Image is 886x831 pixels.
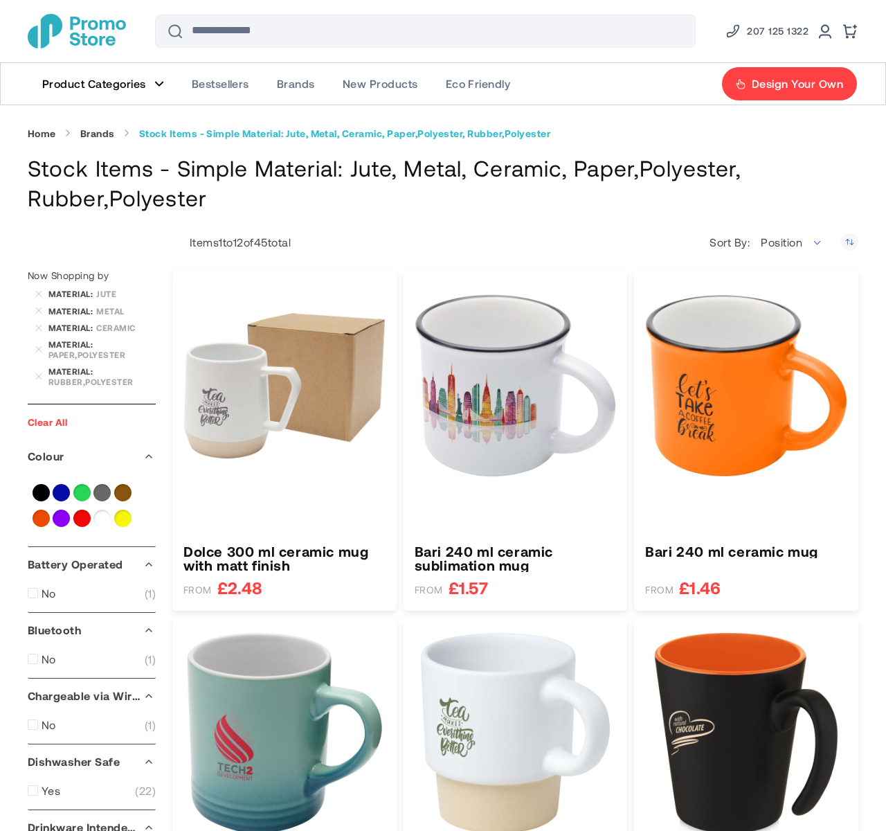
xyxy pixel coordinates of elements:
a: Purple [53,510,70,527]
a: Brands [80,127,115,140]
div: Rubber,Polyester [48,377,156,386]
strong: Stock Items - Simple Material: Jute, Metal, Ceramic, Paper,Polyester, Rubber,Polyester [139,127,550,140]
a: Remove Material Metal [35,307,43,315]
span: Product Categories [42,77,146,91]
span: 22 [135,784,156,798]
span: FROM [183,584,212,596]
a: Yellow [114,510,132,527]
a: Remove Material Jute [35,289,43,298]
a: Blue [53,484,70,501]
span: £1.46 [679,579,721,596]
div: Ceramic [96,323,156,332]
span: 1 [145,652,156,666]
a: Grey [93,484,111,501]
p: Items to of total [172,235,291,249]
span: Material [48,366,96,376]
span: 207 125 1322 [747,23,808,39]
a: Bestsellers [178,63,263,105]
div: Chargeable via Wireless [28,679,156,713]
a: No 1 [28,587,156,600]
a: Design Your Own [721,66,858,101]
span: FROM [415,584,443,596]
span: £2.48 [217,579,262,596]
h1: Stock Items - Simple Material: Jute, Metal, Ceramic, Paper,Polyester, Rubber,Polyester [28,153,858,213]
div: Colour [28,439,156,474]
span: New Products [343,77,418,91]
span: Position [761,235,802,249]
span: Material [48,306,96,316]
a: Bari 240 ml ceramic sublimation mug [415,544,617,572]
div: Bluetooth [28,613,156,647]
span: Material [48,323,96,332]
button: Search [159,15,192,48]
a: White [93,510,111,527]
a: Yes 22 [28,784,156,798]
a: Home [28,127,56,140]
img: Dolce 300 ml ceramic mug with matt finish [183,285,386,487]
span: Material [48,339,96,349]
span: No [42,718,56,732]
div: Metal [96,306,156,316]
a: No 1 [28,652,156,666]
span: Eco Friendly [446,77,511,91]
img: Bari 240 ml ceramic sublimation mug [415,285,617,487]
span: Now Shopping by [28,269,109,281]
div: Battery Operated [28,547,156,582]
img: Promotional Merchandise [28,14,126,48]
a: Brands [263,63,329,105]
span: Brands [277,77,315,91]
span: Position [753,229,831,256]
img: Bari 240 ml ceramic mug [645,285,847,487]
a: Product Categories [28,63,178,105]
div: Paper,Polyester [48,350,156,359]
span: 1 [145,718,156,732]
a: No 1 [28,718,156,732]
a: Clear All [28,416,67,428]
a: Orange [33,510,50,527]
span: FROM [645,584,673,596]
div: Jute [96,289,156,298]
a: Set Descending Direction [841,233,858,251]
span: No [42,587,56,600]
span: 1 [145,587,156,600]
a: Remove Material Rubber,Polyester [35,373,43,381]
label: Sort By [709,235,753,249]
span: £1.57 [449,579,488,596]
span: 12 [233,235,244,249]
span: Design Your Own [752,77,843,91]
span: Bestsellers [192,77,249,91]
a: store logo [28,14,126,48]
a: Bari 240 ml ceramic mug [645,544,847,558]
a: Remove Material Ceramic [35,323,43,332]
a: Black [33,484,50,501]
span: Yes [42,784,60,798]
a: Phone [725,23,808,39]
a: New Products [329,63,432,105]
a: Natural [114,484,132,501]
a: Eco Friendly [432,63,525,105]
div: Dishwasher Safe [28,744,156,779]
a: Red [73,510,91,527]
a: Remove Material Paper,Polyester [35,346,43,354]
span: No [42,652,56,666]
span: Material [48,289,96,298]
a: Dolce 300 ml ceramic mug with matt finish [183,544,386,572]
span: 1 [219,235,222,249]
span: 45 [254,235,268,249]
a: Green [73,484,91,501]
